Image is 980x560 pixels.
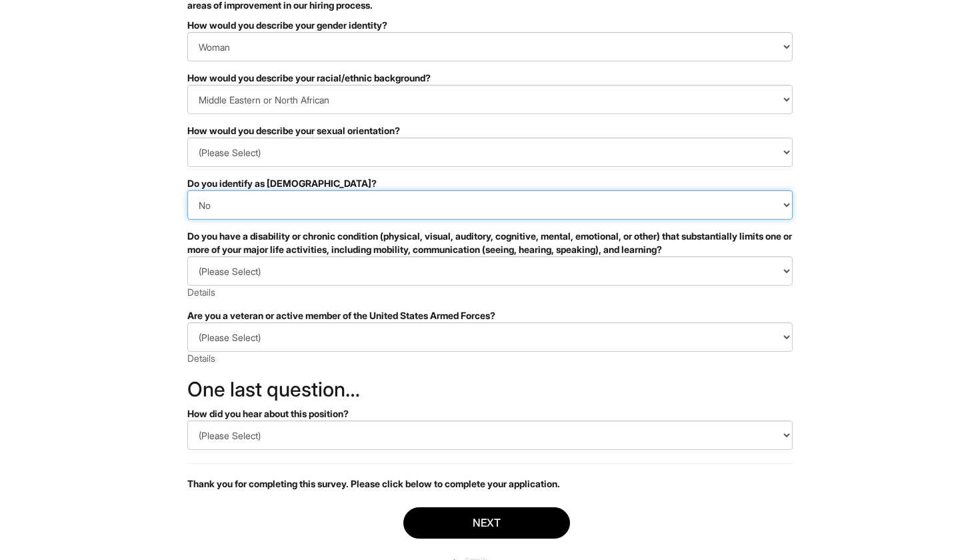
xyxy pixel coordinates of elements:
div: Do you have a disability or chronic condition (physical, visual, auditory, cognitive, mental, emo... [187,230,793,256]
select: How would you describe your sexual orientation? [187,137,793,167]
select: Are you a veteran or active member of the United States Armed Forces? [187,322,793,352]
a: Details [187,286,215,298]
select: Do you have a disability or chronic condition (physical, visual, auditory, cognitive, mental, emo... [187,256,793,286]
div: How did you hear about this position? [187,407,793,421]
p: Thank you for completing this survey. Please click below to complete your application. [187,477,793,491]
div: How would you describe your sexual orientation? [187,124,793,137]
select: How would you describe your gender identity? [187,32,793,61]
select: How did you hear about this position? [187,421,793,450]
div: Are you a veteran or active member of the United States Armed Forces? [187,309,793,322]
select: Do you identify as transgender? [187,190,793,220]
select: How would you describe your racial/ethnic background? [187,85,793,114]
div: How would you describe your racial/ethnic background? [187,71,793,85]
div: Do you identify as [DEMOGRAPHIC_DATA]? [187,177,793,190]
a: Details [187,352,215,364]
button: Next [403,507,570,539]
div: How would you describe your gender identity? [187,19,793,32]
h2: One last question… [187,378,793,400]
